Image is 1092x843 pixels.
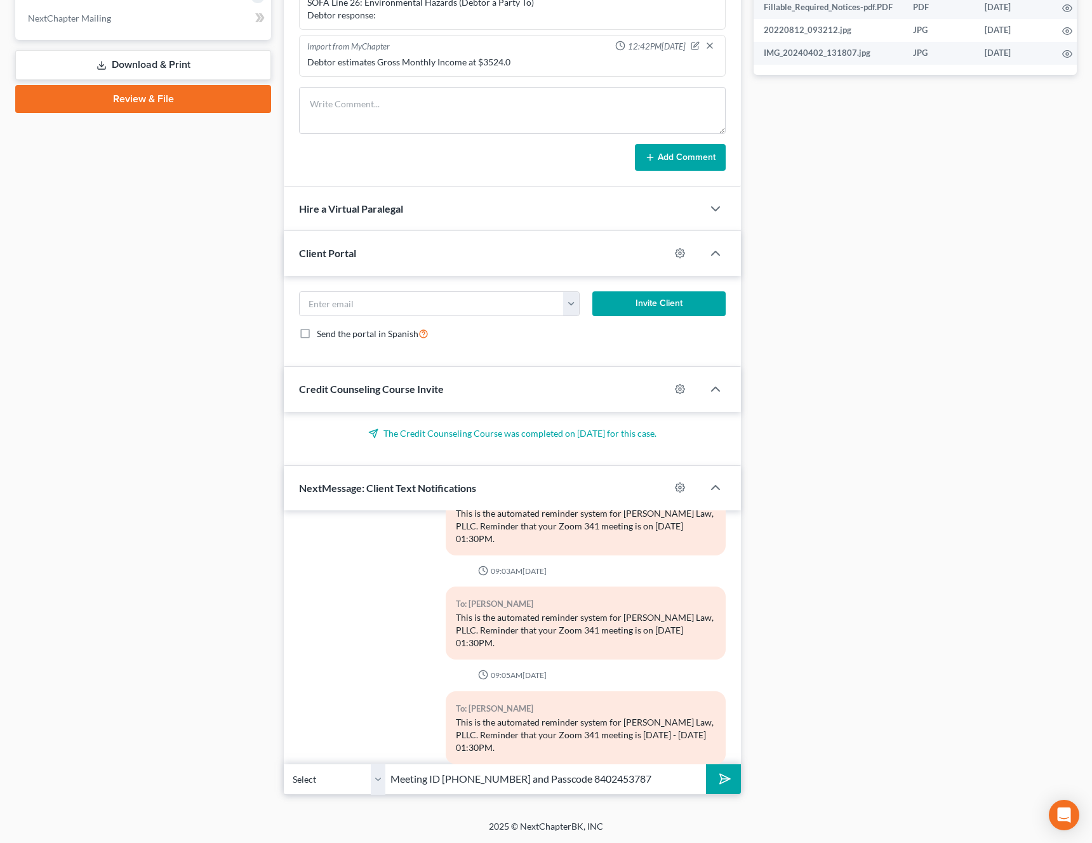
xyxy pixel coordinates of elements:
div: This is the automated reminder system for [PERSON_NAME] Law, PLLC. Reminder that your Zoom 341 me... [456,507,716,545]
span: Hire a Virtual Paralegal [299,202,403,215]
span: Client Portal [299,247,356,259]
div: Open Intercom Messenger [1049,800,1079,830]
div: This is the automated reminder system for [PERSON_NAME] Law, PLLC. Reminder that your Zoom 341 me... [456,716,716,754]
div: To: [PERSON_NAME] [456,701,716,716]
input: Enter email [300,292,564,316]
div: 09:05AM[DATE] [299,670,726,680]
td: JPG [903,19,975,42]
div: 2025 © NextChapterBK, INC [184,820,908,843]
span: NextChapter Mailing [28,13,111,23]
input: Say something... [385,764,706,795]
div: This is the automated reminder system for [PERSON_NAME] Law, PLLC. Reminder that your Zoom 341 me... [456,611,716,649]
a: Review & File [15,85,271,113]
div: Import from MyChapter [307,41,390,53]
span: Send the portal in Spanish [317,328,418,339]
a: Download & Print [15,50,271,80]
td: IMG_20240402_131807.jpg [754,42,903,65]
button: Add Comment [635,144,726,171]
button: Invite Client [592,291,726,317]
a: NextChapter Mailing [18,7,271,30]
span: 12:42PM[DATE] [628,41,686,53]
span: Credit Counseling Course Invite [299,383,444,395]
td: JPG [903,42,975,65]
td: [DATE] [975,42,1052,65]
div: To: [PERSON_NAME] [456,597,716,611]
td: [DATE] [975,19,1052,42]
span: NextMessage: Client Text Notifications [299,482,476,494]
div: Debtor estimates Gross Monthly Income at $3524.0 [307,56,717,69]
div: 09:03AM[DATE] [299,566,726,576]
p: The Credit Counseling Course was completed on [DATE] for this case. [299,427,726,440]
td: 20220812_093212.jpg [754,19,903,42]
